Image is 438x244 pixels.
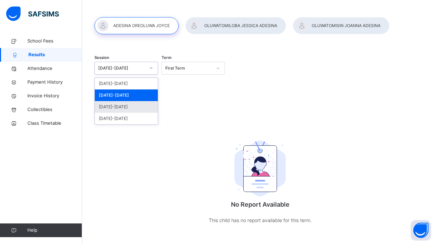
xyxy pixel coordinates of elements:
[162,55,171,61] span: Term
[27,227,82,234] span: Help
[165,65,212,71] div: First Term
[95,89,158,101] div: [DATE]-[DATE]
[95,101,158,113] div: [DATE]-[DATE]
[234,141,286,197] img: student.207b5acb3037b72b59086e8b1a17b1d0.svg
[192,122,328,239] div: No Report Available
[27,93,82,99] span: Invoice History
[27,79,82,86] span: Payment History
[27,38,82,45] span: School Fees
[192,216,328,224] p: This child has no report available for this term.
[95,113,158,124] div: [DATE]-[DATE]
[27,106,82,113] span: Collectibles
[95,78,158,89] div: [DATE]-[DATE]
[27,120,82,127] span: Class Timetable
[27,65,82,72] span: Attendance
[28,51,82,58] span: Results
[94,55,109,61] span: Session
[192,200,328,209] p: No Report Available
[411,220,431,241] button: Open asap
[98,65,145,71] div: [DATE]-[DATE]
[6,7,59,21] img: safsims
